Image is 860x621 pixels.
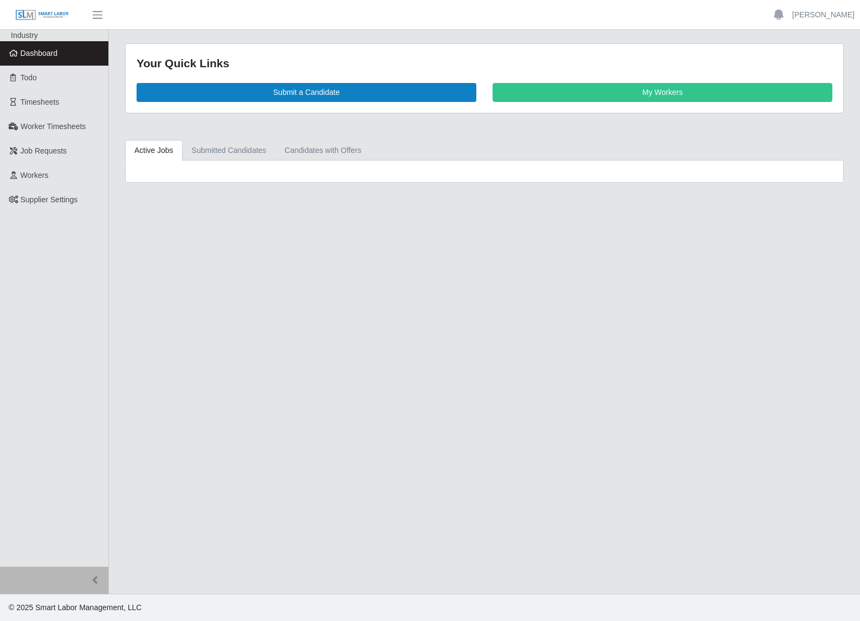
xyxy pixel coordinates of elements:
span: Job Requests [21,146,67,155]
a: Candidates with Offers [275,140,370,161]
a: Active Jobs [125,140,183,161]
span: Industry [11,31,38,40]
span: Todo [21,73,37,82]
span: Workers [21,171,49,180]
span: Timesheets [21,98,60,106]
span: Worker Timesheets [21,122,86,131]
span: Dashboard [21,49,58,57]
a: My Workers [493,83,832,102]
span: © 2025 Smart Labor Management, LLC [9,603,141,612]
a: [PERSON_NAME] [792,9,855,21]
a: Submit a Candidate [137,83,476,102]
div: Your Quick Links [137,55,832,72]
img: SLM Logo [15,9,69,21]
a: Submitted Candidates [183,140,276,161]
span: Supplier Settings [21,195,78,204]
